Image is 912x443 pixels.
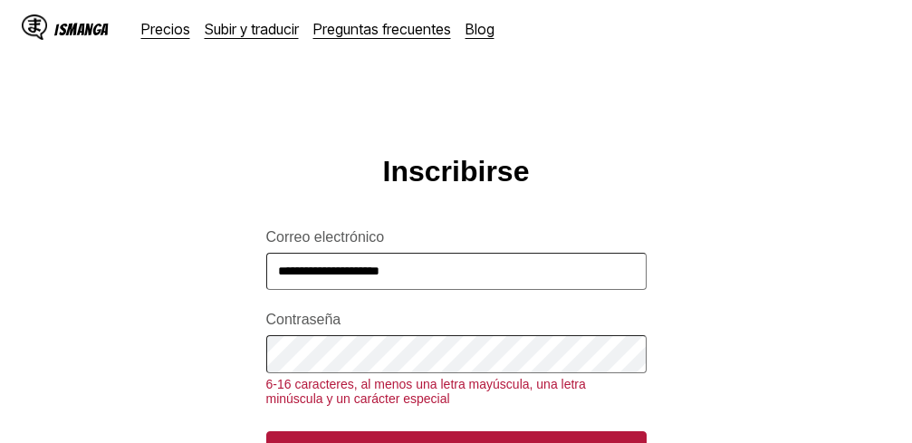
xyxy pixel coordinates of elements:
a: Blog [466,20,494,38]
font: Inscribirse [383,155,530,188]
a: Logotipo de IsMangaIsManga [22,14,141,43]
a: Preguntas frecuentes [313,20,451,38]
font: Contraseña [266,312,341,327]
a: Subir y traducir [205,20,299,38]
font: IsManga [54,21,109,38]
a: Precios [141,20,190,38]
font: Correo electrónico [266,229,385,245]
img: Logotipo de IsManga [22,14,47,40]
font: 6-16 caracteres, al menos una letra mayúscula, una letra minúscula y un carácter especial [266,377,586,406]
